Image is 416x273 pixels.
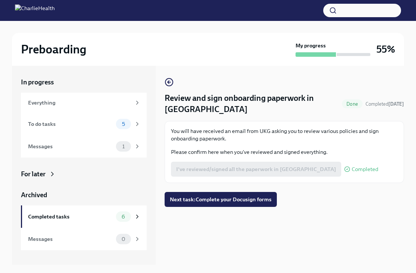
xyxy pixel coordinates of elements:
strong: [DATE] [388,101,404,107]
h3: 55% [376,43,395,56]
div: For later [21,170,46,179]
span: 0 [117,236,130,242]
span: Completed [352,167,378,172]
span: October 9th, 2025 12:40 [365,100,404,108]
strong: My progress [296,42,326,49]
p: Please confirm here when you've reviewed and signed everything. [171,148,398,156]
a: Messages1 [21,135,147,158]
h4: Review and sign onboarding paperwork in [GEOGRAPHIC_DATA] [165,93,339,115]
span: 5 [117,121,129,127]
div: Messages [28,235,113,243]
a: To do tasks5 [21,113,147,135]
div: Messages [28,142,113,151]
div: To do tasks [28,120,113,128]
a: Messages0 [21,228,147,250]
a: For later [21,170,147,179]
button: Next task:Complete your Docusign forms [165,192,277,207]
span: Completed [365,101,404,107]
span: Done [342,101,363,107]
a: Archived [21,190,147,199]
span: 6 [117,214,129,220]
span: Next task : Complete your Docusign forms [170,196,272,203]
a: In progress [21,78,147,87]
div: Everything [28,99,131,107]
div: Completed tasks [28,212,113,221]
p: You will have received an email from UKG asking you to review various policies and sign onboardin... [171,127,398,142]
img: CharlieHealth [15,4,55,16]
h2: Preboarding [21,42,86,57]
a: Everything [21,93,147,113]
span: 1 [118,144,129,149]
a: Completed tasks6 [21,205,147,228]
